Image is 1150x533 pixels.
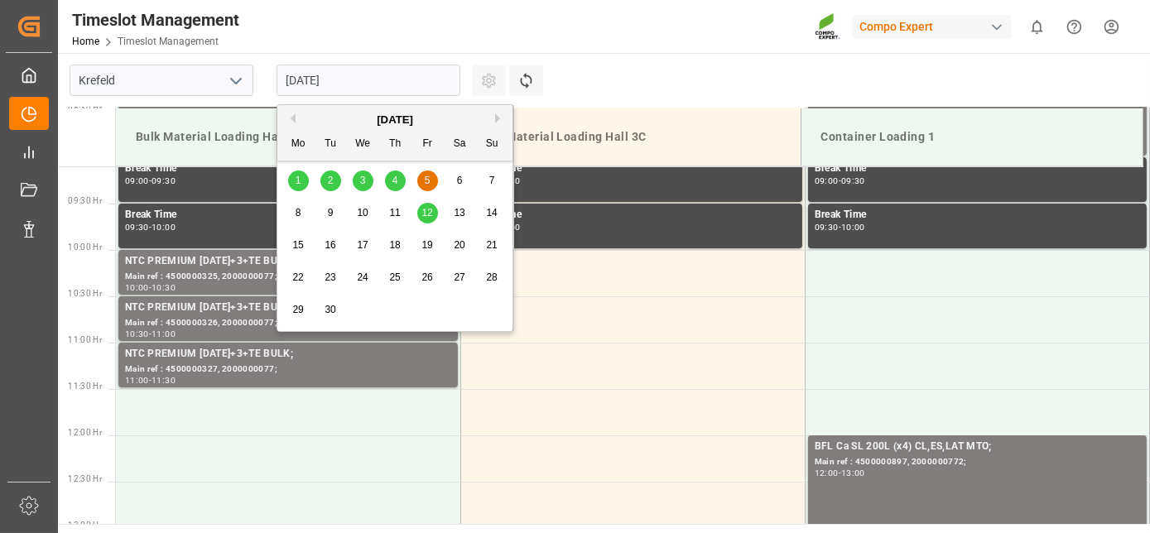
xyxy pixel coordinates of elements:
[152,223,176,231] div: 10:00
[72,7,239,32] div: Timeslot Management
[125,177,149,185] div: 09:00
[296,175,301,186] span: 1
[68,335,102,344] span: 11:00 Hr
[421,271,432,283] span: 26
[450,134,470,155] div: Sa
[68,521,102,530] span: 13:00 Hr
[389,207,400,218] span: 11
[1018,8,1056,46] button: show 0 new notifications
[292,271,303,283] span: 22
[815,161,1140,177] div: Break Time
[357,207,368,218] span: 10
[288,203,309,223] div: Choose Monday, September 8th, 2025
[125,253,451,270] div: NTC PREMIUM [DATE]+3+TE BULK;
[815,207,1140,223] div: Break Time
[815,177,839,185] div: 09:00
[417,203,438,223] div: Choose Friday, September 12th, 2025
[389,271,400,283] span: 25
[125,377,149,384] div: 11:00
[292,239,303,251] span: 15
[223,68,248,94] button: open menu
[353,203,373,223] div: Choose Wednesday, September 10th, 2025
[853,11,1018,42] button: Compo Expert
[457,175,463,186] span: 6
[486,207,497,218] span: 14
[288,134,309,155] div: Mo
[353,235,373,256] div: Choose Wednesday, September 17th, 2025
[482,203,503,223] div: Choose Sunday, September 14th, 2025
[839,177,841,185] div: -
[482,235,503,256] div: Choose Sunday, September 21st, 2025
[125,270,451,284] div: Main ref : 4500000325, 2000000077;
[125,330,149,338] div: 10:30
[425,175,431,186] span: 5
[450,170,470,191] div: Choose Saturday, September 6th, 2025
[360,175,366,186] span: 3
[282,165,508,326] div: month 2025-09
[125,346,451,363] div: NTC PREMIUM [DATE]+3+TE BULK;
[149,177,152,185] div: -
[853,15,1012,39] div: Compo Expert
[841,469,865,477] div: 13:00
[421,207,432,218] span: 12
[353,134,373,155] div: We
[125,284,149,291] div: 10:00
[288,235,309,256] div: Choose Monday, September 15th, 2025
[815,469,839,477] div: 12:00
[489,175,495,186] span: 7
[450,235,470,256] div: Choose Saturday, September 20th, 2025
[288,267,309,288] div: Choose Monday, September 22nd, 2025
[152,284,176,291] div: 10:30
[839,223,841,231] div: -
[385,267,406,288] div: Choose Thursday, September 25th, 2025
[288,300,309,320] div: Choose Monday, September 29th, 2025
[1056,8,1093,46] button: Help Center
[288,170,309,191] div: Choose Monday, September 1st, 2025
[486,271,497,283] span: 28
[328,175,334,186] span: 2
[152,330,176,338] div: 11:00
[68,382,102,391] span: 11:30 Hr
[286,113,296,123] button: Previous Month
[149,377,152,384] div: -
[320,267,341,288] div: Choose Tuesday, September 23rd, 2025
[68,474,102,483] span: 12:30 Hr
[839,469,841,477] div: -
[325,271,335,283] span: 23
[815,12,841,41] img: Screenshot%202023-09-29%20at%2010.02.21.png_1712312052.png
[320,170,341,191] div: Choose Tuesday, September 2nd, 2025
[815,223,839,231] div: 09:30
[389,239,400,251] span: 18
[417,267,438,288] div: Choose Friday, September 26th, 2025
[292,304,303,315] span: 29
[353,267,373,288] div: Choose Wednesday, September 24th, 2025
[149,223,152,231] div: -
[450,267,470,288] div: Choose Saturday, September 27th, 2025
[125,223,149,231] div: 09:30
[421,239,432,251] span: 19
[470,207,796,223] div: Break Time
[815,455,1140,469] div: Main ref : 4500000897, 2000000772;
[152,177,176,185] div: 09:30
[417,235,438,256] div: Choose Friday, September 19th, 2025
[68,196,102,205] span: 09:30 Hr
[320,235,341,256] div: Choose Tuesday, September 16th, 2025
[454,271,464,283] span: 27
[68,242,102,252] span: 10:00 Hr
[328,207,334,218] span: 9
[125,161,451,177] div: Break Time
[320,134,341,155] div: Tu
[277,112,512,128] div: [DATE]
[385,235,406,256] div: Choose Thursday, September 18th, 2025
[454,239,464,251] span: 20
[486,239,497,251] span: 21
[72,36,99,47] a: Home
[68,289,102,298] span: 10:30 Hr
[125,207,451,223] div: Break Time
[454,207,464,218] span: 13
[325,239,335,251] span: 16
[470,161,796,177] div: Break Time
[815,439,1140,455] div: BFL Ca SL 200L (x4) CL,ES,LAT MTO;
[815,122,1130,152] div: Container Loading 1
[70,65,253,96] input: Type to search/select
